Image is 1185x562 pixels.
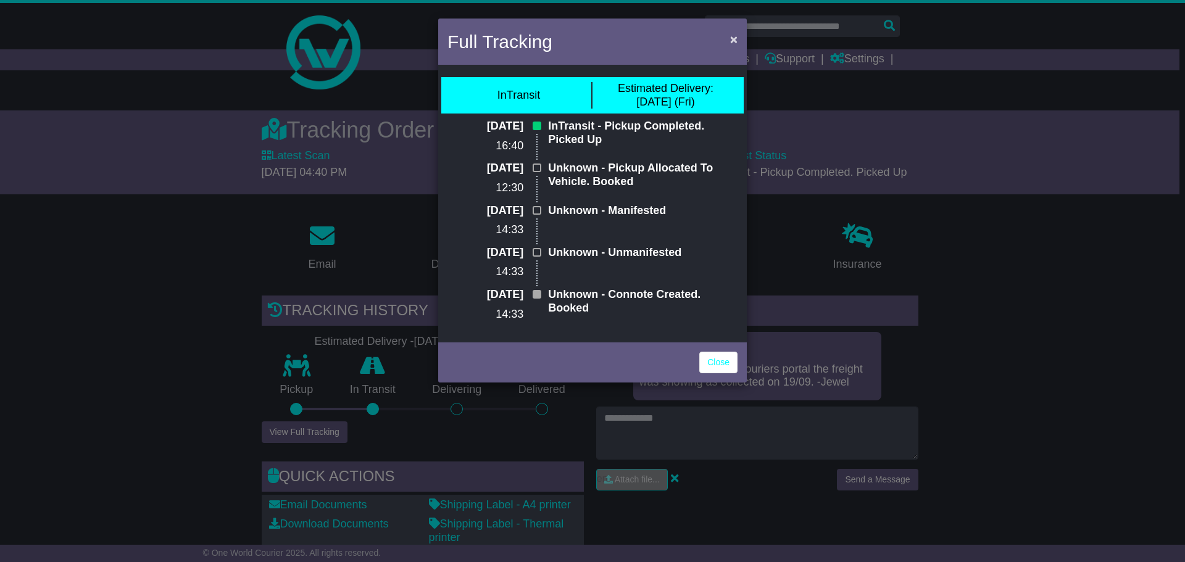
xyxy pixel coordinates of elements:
[730,32,738,46] span: ×
[447,139,523,153] p: 16:40
[618,82,713,109] div: [DATE] (Fri)
[548,288,738,315] p: Unknown - Connote Created. Booked
[447,288,523,302] p: [DATE]
[447,28,552,56] h4: Full Tracking
[447,223,523,237] p: 14:33
[447,204,523,218] p: [DATE]
[548,120,738,146] p: InTransit - Pickup Completed. Picked Up
[447,162,523,175] p: [DATE]
[699,352,738,373] a: Close
[724,27,744,52] button: Close
[497,89,540,102] div: InTransit
[447,120,523,133] p: [DATE]
[447,265,523,279] p: 14:33
[618,82,713,94] span: Estimated Delivery:
[447,308,523,321] p: 14:33
[548,204,738,218] p: Unknown - Manifested
[548,246,738,260] p: Unknown - Unmanifested
[447,181,523,195] p: 12:30
[447,246,523,260] p: [DATE]
[548,162,738,188] p: Unknown - Pickup Allocated To Vehicle. Booked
